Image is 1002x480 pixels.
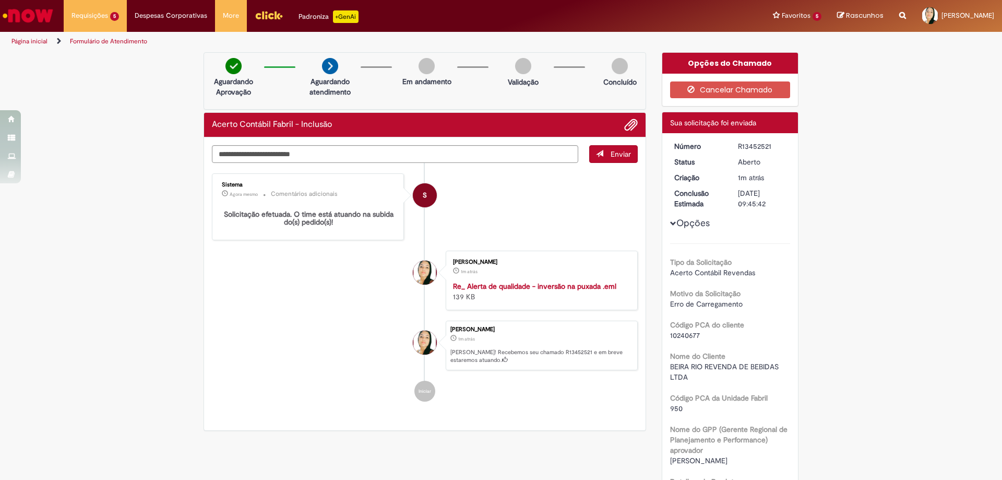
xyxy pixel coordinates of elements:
[225,58,242,74] img: check-circle-green.png
[224,209,396,227] b: Solicitação efetuada. O time está atuando na subida do(s) pedido(s)!
[423,183,427,208] span: S
[666,172,731,183] dt: Criação
[413,261,437,285] div: Eveniziele Rodrigues Da Silva
[666,188,731,209] dt: Conclusão Estimada
[413,183,437,207] div: System
[450,326,632,333] div: [PERSON_NAME]
[419,58,435,74] img: img-circle-grey.png
[223,10,239,21] span: More
[299,10,359,23] div: Padroniza
[8,32,660,51] ul: Trilhas de página
[255,7,283,23] img: click_logo_yellow_360x200.png
[508,77,539,87] p: Validação
[453,259,627,265] div: [PERSON_NAME]
[670,362,781,382] span: BEIRA RIO REVENDA DE BEBIDAS LTDA
[461,268,478,275] span: 1m atrás
[212,163,638,412] ul: Histórico de tíquete
[135,10,207,21] span: Despesas Corporativas
[670,404,683,413] span: 950
[612,58,628,74] img: img-circle-grey.png
[670,456,727,465] span: [PERSON_NAME]
[212,321,638,371] li: Eveniziele Rodrigues Da Silva
[71,10,108,21] span: Requisições
[738,188,786,209] div: [DATE] 09:45:42
[212,120,332,130] h2: Acerto Contábil Fabril - Inclusão Histórico de tíquete
[670,81,791,98] button: Cancelar Chamado
[230,191,258,197] span: Agora mesmo
[70,37,147,45] a: Formulário de Atendimento
[333,10,359,23] p: +GenAi
[738,173,764,182] time: 27/08/2025 13:45:36
[230,191,258,197] time: 27/08/2025 13:45:44
[670,257,732,267] b: Tipo da Solicitação
[271,190,338,198] small: Comentários adicionais
[453,281,627,302] div: 139 KB
[738,172,786,183] div: 27/08/2025 13:45:36
[738,141,786,151] div: R13452521
[670,320,744,330] b: Código PCA do cliente
[662,53,798,74] div: Opções do Chamado
[611,149,631,159] span: Enviar
[846,10,884,20] span: Rascunhos
[603,77,637,87] p: Concluído
[666,157,731,167] dt: Status
[1,5,55,26] img: ServiceNow
[11,37,47,45] a: Página inicial
[413,331,437,355] div: Eveniziele Rodrigues Da Silva
[458,336,475,342] span: 1m atrás
[670,352,725,361] b: Nome do Cliente
[322,58,338,74] img: arrow-next.png
[837,11,884,21] a: Rascunhos
[670,393,768,403] b: Código PCA da Unidade Fabril
[738,173,764,182] span: 1m atrás
[782,10,810,21] span: Favoritos
[453,282,616,291] a: Re_ Alerta de qualidade - inversão na puxada .eml
[670,331,700,340] span: 10240677
[305,76,355,97] p: Aguardando atendimento
[941,11,994,20] span: [PERSON_NAME]
[515,58,531,74] img: img-circle-grey.png
[212,145,578,163] textarea: Digite sua mensagem aqui...
[110,12,119,21] span: 5
[461,268,478,275] time: 27/08/2025 13:45:34
[624,118,638,132] button: Adicionar anexos
[670,299,743,309] span: Erro de Carregamento
[208,76,259,97] p: Aguardando Aprovação
[666,141,731,151] dt: Número
[402,76,451,87] p: Em andamento
[670,118,756,127] span: Sua solicitação foi enviada
[738,157,786,167] div: Aberto
[450,348,632,365] p: [PERSON_NAME]! Recebemos seu chamado R13452521 e em breve estaremos atuando.
[589,145,638,163] button: Enviar
[670,268,755,277] span: Acerto Contábil Revendas
[458,336,475,342] time: 27/08/2025 13:45:36
[670,425,788,455] b: Nome do GPP (Gerente Regional de Planejamento e Performance) aprovador
[222,182,396,188] div: Sistema
[813,12,821,21] span: 5
[670,289,741,298] b: Motivo da Solicitação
